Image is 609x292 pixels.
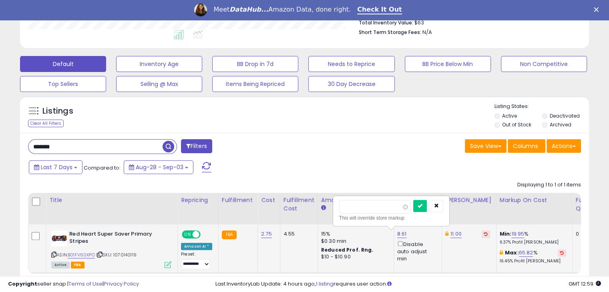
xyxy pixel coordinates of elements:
[261,196,277,204] div: Cost
[560,251,564,255] i: Revert to store-level Max Markup
[199,231,212,238] span: OFF
[357,6,402,14] a: Check It Out
[229,6,268,13] i: DataHub...
[549,112,579,119] label: Deactivated
[502,121,531,128] label: Out of Stock
[508,139,545,153] button: Columns
[513,142,538,150] span: Columns
[215,280,601,288] div: Last InventoryLab Update: 4 hours ago, requires user action.
[359,19,413,26] b: Total Inventory Value:
[316,280,334,288] a: 1 listing
[71,262,84,268] span: FBA
[49,196,174,204] div: Title
[511,230,524,238] a: 19.95
[308,56,394,72] button: Needs to Reprice
[397,240,436,263] div: Disable auto adjust min
[569,280,601,288] span: 2025-09-12 12:59 GMT
[500,240,566,245] p: 6.37% Profit [PERSON_NAME]
[84,164,121,172] span: Compared to:
[500,250,503,255] i: This overrides the store level max markup for this listing
[359,17,575,27] li: $63
[576,196,603,213] div: Fulfillable Quantity
[283,230,312,238] div: 4.55
[445,231,448,236] i: This overrides the store level Dynamic Max Price for this listing
[484,232,488,236] i: Revert to store-level Dynamic Max Price
[28,120,64,127] div: Clear All Filters
[502,112,517,119] label: Active
[594,7,602,12] div: Close
[517,181,581,189] div: Displaying 1 to 1 of 1 items
[261,230,272,238] a: 2.75
[500,196,569,204] div: Markup on Cost
[116,76,202,92] button: Selling @ Max
[321,230,388,238] div: 15%
[116,56,202,72] button: Inventory Age
[500,258,566,264] p: 16.45% Profit [PERSON_NAME]
[20,56,106,72] button: Default
[500,230,566,245] div: %
[124,160,193,174] button: Aug-28 - Sep-03
[450,230,462,238] a: 11.00
[308,76,394,92] button: 30 Day Decrease
[68,252,95,258] a: B01FV60XPO
[505,249,519,256] b: Max:
[212,76,298,92] button: Items Being Repriced
[51,262,70,268] span: All listings currently available for purchase on Amazon
[321,204,326,212] small: Amazon Fees.
[96,252,137,258] span: | SKU: 1070140119
[222,196,254,204] div: Fulfillment
[321,196,390,204] div: Amazon Fees
[51,230,171,268] div: ASIN:
[500,230,512,238] b: Min:
[51,230,67,246] img: 51aBCJ0xw8L._SL40_.jpg
[321,238,388,245] div: $0.30 min
[41,163,72,171] span: Last 7 Days
[136,163,183,171] span: Aug-28 - Sep-03
[69,230,167,247] b: Red Heart Super Saver Primary Stripes
[496,193,572,224] th: The percentage added to the cost of goods (COGS) that forms the calculator for Min & Max prices.
[501,56,587,72] button: Non Competitive
[339,214,443,222] div: This will override store markup
[104,280,139,288] a: Privacy Policy
[283,196,314,213] div: Fulfillment Cost
[445,196,493,204] div: [PERSON_NAME]
[8,280,139,288] div: seller snap | |
[194,4,207,16] img: Profile image for Georgie
[181,243,212,250] div: Amazon AI *
[519,249,533,257] a: 65.82
[494,103,589,110] p: Listing States:
[181,196,215,204] div: Repricing
[181,252,212,270] div: Preset:
[359,29,421,36] b: Short Term Storage Fees:
[42,106,73,117] h5: Listings
[397,230,407,238] a: 8.61
[405,56,491,72] button: BB Price Below Min
[465,139,506,153] button: Save View
[321,254,388,260] div: $10 - $10.90
[213,6,351,14] div: Meet Amazon Data, done right.
[8,280,37,288] strong: Copyright
[68,280,103,288] a: Terms of Use
[212,56,298,72] button: BB Drop in 7d
[321,246,374,253] b: Reduced Prof. Rng.
[29,160,82,174] button: Last 7 Days
[20,76,106,92] button: Top Sellers
[181,139,212,153] button: Filters
[549,121,571,128] label: Archived
[422,28,432,36] span: N/A
[183,231,193,238] span: ON
[547,139,581,153] button: Actions
[500,249,566,264] div: %
[576,230,601,238] div: 0
[222,230,237,239] small: FBA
